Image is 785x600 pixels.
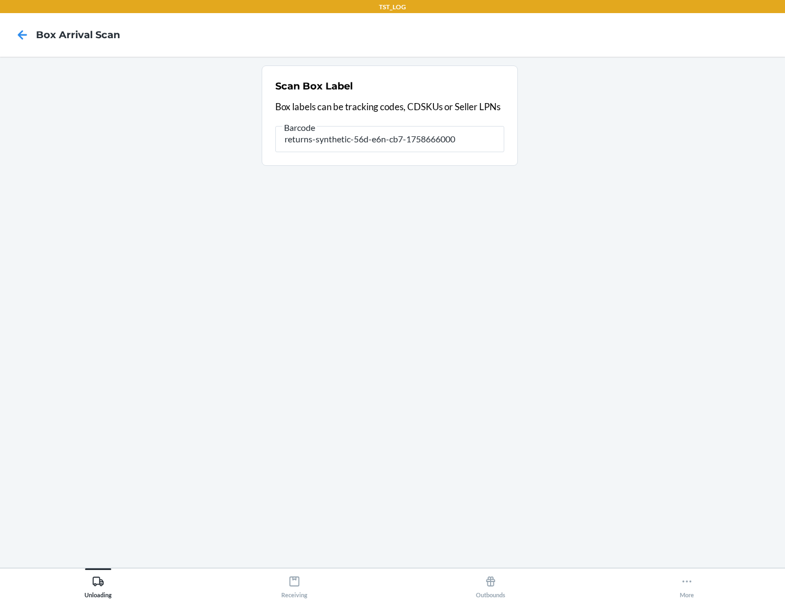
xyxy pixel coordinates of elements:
button: Outbounds [392,568,589,598]
h2: Scan Box Label [275,79,353,93]
button: More [589,568,785,598]
div: Unloading [84,571,112,598]
button: Receiving [196,568,392,598]
p: TST_LOG [379,2,406,12]
input: Barcode [275,126,504,152]
span: Barcode [282,122,317,133]
div: Receiving [281,571,307,598]
p: Box labels can be tracking codes, CDSKUs or Seller LPNs [275,100,504,114]
h4: Box Arrival Scan [36,28,120,42]
div: Outbounds [476,571,505,598]
div: More [680,571,694,598]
